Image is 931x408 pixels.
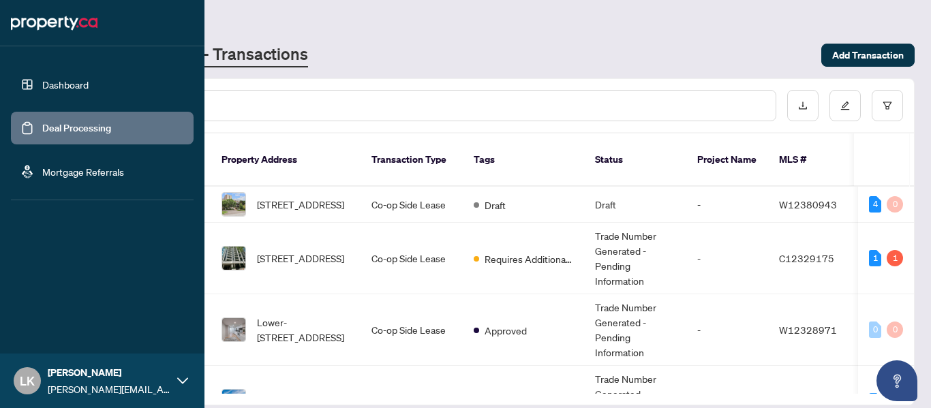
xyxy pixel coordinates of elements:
button: filter [872,90,903,121]
td: Co-op Side Lease [361,294,463,366]
span: [STREET_ADDRESS] [257,251,344,266]
span: LK [20,371,35,390]
div: 1 [887,250,903,266]
button: Open asap [876,360,917,401]
button: download [787,90,819,121]
th: Property Address [211,134,361,187]
th: Transaction Type [361,134,463,187]
span: edit [840,101,850,110]
span: C12329175 [779,252,834,264]
span: [PERSON_NAME] [48,365,170,380]
span: Draft [485,198,506,213]
span: [STREET_ADDRESS] [257,197,344,212]
img: thumbnail-img [222,318,245,341]
th: Project Name [686,134,768,187]
td: - [686,223,768,294]
td: Co-op Side Lease [361,223,463,294]
td: Trade Number Generated - Pending Information [584,223,686,294]
div: 0 [887,321,903,338]
a: Dashboard [42,78,89,91]
a: Mortgage Referrals [42,166,124,178]
span: W12380943 [779,198,837,210]
img: logo [11,12,97,34]
td: Trade Number Generated - Pending Information [584,294,686,366]
td: Draft [584,187,686,223]
span: Approved [485,323,527,338]
span: Requires Additional Docs [485,251,573,266]
button: edit [829,90,861,121]
span: Add Transaction [832,44,904,66]
div: 0 [887,196,903,213]
button: Add Transaction [821,44,915,67]
td: Co-op Side Lease [361,187,463,223]
div: 1 [869,250,881,266]
td: - [686,187,768,223]
span: filter [883,101,892,110]
div: 0 [869,321,881,338]
span: download [798,101,808,110]
span: [PERSON_NAME][EMAIL_ADDRESS][DOMAIN_NAME] [48,381,170,396]
img: thumbnail-img [222,247,245,270]
div: 4 [869,196,881,213]
img: thumbnail-img [222,193,245,216]
td: - [686,294,768,366]
span: Lower-[STREET_ADDRESS] [257,315,350,345]
th: MLS # [768,134,850,187]
th: Tags [463,134,584,187]
a: Deal Processing [42,122,111,134]
span: W12328971 [779,324,837,336]
th: Status [584,134,686,187]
